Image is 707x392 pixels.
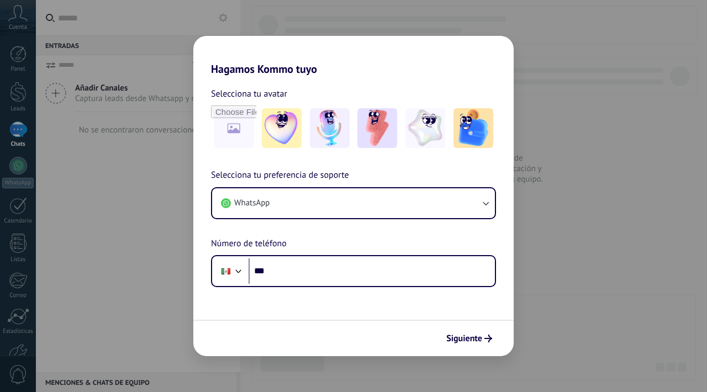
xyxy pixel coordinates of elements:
img: -4.jpeg [405,108,445,148]
span: Siguiente [446,335,482,342]
img: -1.jpeg [262,108,302,148]
span: Número de teléfono [211,237,287,251]
span: Selecciona tu preferencia de soporte [211,168,349,183]
button: Siguiente [441,329,497,348]
span: WhatsApp [234,198,270,209]
span: Selecciona tu avatar [211,87,287,101]
div: Mexico: + 52 [215,259,236,283]
img: -5.jpeg [453,108,493,148]
button: WhatsApp [212,188,495,218]
img: -3.jpeg [357,108,397,148]
img: -2.jpeg [310,108,350,148]
h2: Hagamos Kommo tuyo [193,36,514,76]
